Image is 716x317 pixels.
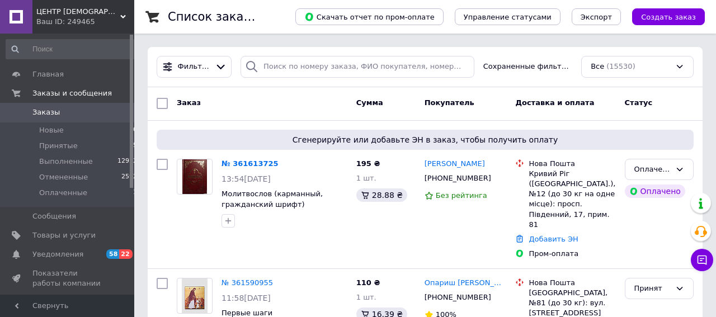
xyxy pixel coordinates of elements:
span: 13:54[DATE] [222,174,271,183]
div: Нова Пошта [529,278,615,288]
div: Пром-оплата [529,249,615,259]
span: Создать заказ [641,13,696,21]
span: Принятые [39,141,78,151]
button: Экспорт [572,8,621,25]
img: Фото товару [182,278,208,313]
span: Показатели работы компании [32,268,103,288]
span: 1 шт. [356,293,376,301]
img: Фото товару [182,159,207,194]
span: Все [591,61,604,72]
span: Экспорт [581,13,612,21]
span: Скачать отчет по пром-оплате [304,12,435,22]
span: Заказы и сообщения [32,88,112,98]
a: № 361590955 [222,278,273,287]
span: Сообщения [32,211,76,221]
a: № 361613725 [222,159,279,168]
span: 2592 [121,172,137,182]
span: 12922 [117,157,137,167]
span: 110 ₴ [356,278,380,287]
span: Покупатель [425,98,474,107]
span: Доставка и оплата [515,98,594,107]
span: Главная [32,69,64,79]
span: ЦЕНТР ПРАВОСЛАВНОЙ КНИГИ [36,7,120,17]
span: Фильтры [178,61,211,72]
a: Фото товару [177,278,213,314]
input: Поиск [6,39,138,59]
span: Новые [39,125,64,135]
span: 0 [133,125,137,135]
a: Добавить ЭН [529,235,578,243]
span: Управление статусами [464,13,552,21]
div: Кривий Ріг ([GEOGRAPHIC_DATA].), №12 (до 30 кг на одне місце): просп. Південний, 17, прим. 81 [529,169,615,230]
div: Ваш ID: 249465 [36,17,134,27]
button: Управление статусами [455,8,560,25]
span: [PHONE_NUMBER] [425,293,491,301]
span: Без рейтинга [436,191,487,200]
span: (15530) [606,62,635,70]
span: Заказы [32,107,60,117]
a: [PERSON_NAME] [425,159,485,169]
a: Молитвослов (карманный, гражданский шрифт) [222,190,323,209]
span: [PHONE_NUMBER] [425,174,491,182]
div: Оплаченный [634,164,671,176]
div: Принят [634,283,671,295]
span: Выполненные [39,157,93,167]
span: Статус [625,98,653,107]
h1: Список заказов [168,10,264,23]
span: Уведомления [32,249,83,259]
span: Отмененные [39,172,88,182]
span: 1 [133,188,137,198]
span: 1 шт. [356,174,376,182]
span: Сохраненные фильтры: [483,61,572,72]
span: Заказ [177,98,201,107]
div: Нова Пошта [529,159,615,169]
button: Создать заказ [632,8,705,25]
span: Сумма [356,98,383,107]
span: 11:58[DATE] [222,294,271,302]
div: Оплачено [625,184,685,198]
span: 15 [129,141,137,151]
span: 195 ₴ [356,159,380,168]
span: 22 [119,249,132,259]
span: Сгенерируйте или добавьте ЭН в заказ, чтобы получить оплату [161,134,689,145]
span: Оплаченные [39,188,87,198]
a: Создать заказ [621,12,705,21]
button: Чат с покупателем [691,249,713,271]
a: Опариш [PERSON_NAME] [425,278,507,288]
button: Скачать отчет по пром-оплате [295,8,444,25]
input: Поиск по номеру заказа, ФИО покупателя, номеру телефона, Email, номеру накладной [241,56,474,78]
span: Товары и услуги [32,230,96,240]
div: 28.88 ₴ [356,188,407,202]
a: Фото товару [177,159,213,195]
span: 58 [106,249,119,259]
